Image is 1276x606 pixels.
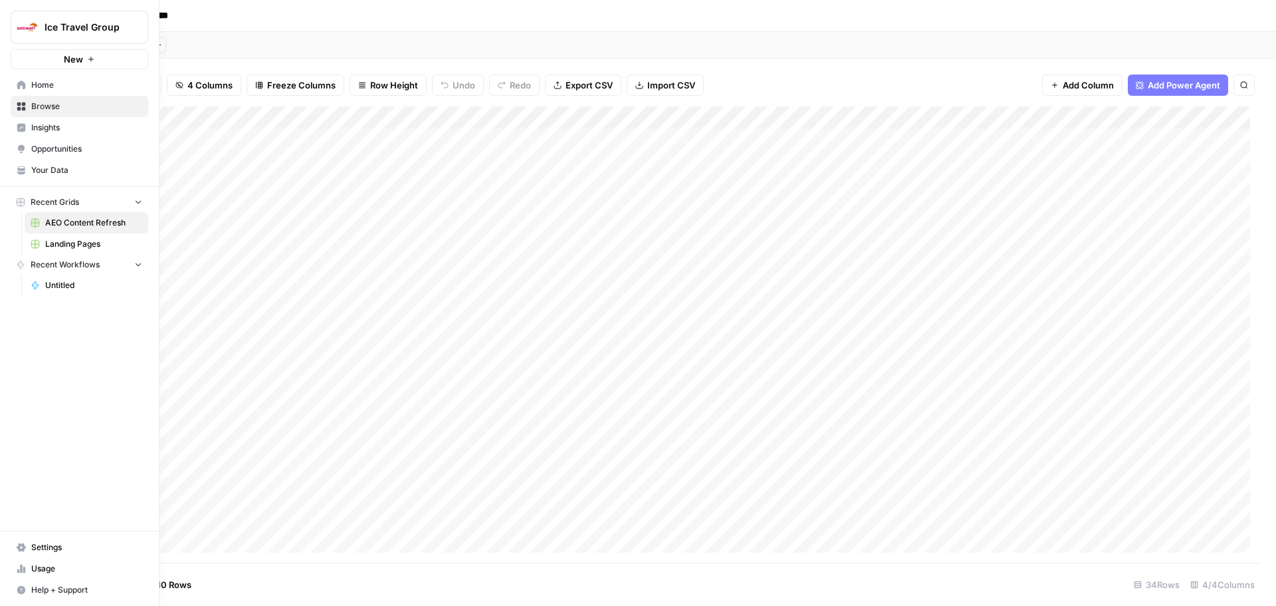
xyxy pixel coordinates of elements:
[1128,574,1185,595] div: 34 Rows
[167,75,241,96] button: 4 Columns
[566,78,613,92] span: Export CSV
[489,75,540,96] button: Redo
[1042,75,1122,96] button: Add Column
[31,563,142,575] span: Usage
[25,233,148,255] a: Landing Pages
[45,21,125,34] span: Ice Travel Group
[11,160,148,181] a: Your Data
[31,143,142,155] span: Opportunities
[31,196,79,208] span: Recent Grids
[1148,78,1220,92] span: Add Power Agent
[627,75,704,96] button: Import CSV
[31,100,142,112] span: Browse
[267,78,336,92] span: Freeze Columns
[11,579,148,601] button: Help + Support
[11,192,148,212] button: Recent Grids
[31,584,142,596] span: Help + Support
[11,49,148,69] button: New
[370,78,418,92] span: Row Height
[11,96,148,117] a: Browse
[45,217,142,229] span: AEO Content Refresh
[11,255,148,275] button: Recent Workflows
[545,75,621,96] button: Export CSV
[11,117,148,138] a: Insights
[453,78,475,92] span: Undo
[11,558,148,579] a: Usage
[1063,78,1114,92] span: Add Column
[11,138,148,160] a: Opportunities
[31,259,100,271] span: Recent Workflows
[1128,75,1228,96] button: Add Power Agent
[350,75,427,96] button: Row Height
[187,78,233,92] span: 4 Columns
[31,541,142,553] span: Settings
[11,75,148,96] a: Home
[45,279,142,291] span: Untitled
[15,15,39,39] img: Ice Travel Group Logo
[647,78,695,92] span: Import CSV
[64,53,83,66] span: New
[25,275,148,296] a: Untitled
[31,122,142,134] span: Insights
[45,238,142,250] span: Landing Pages
[25,212,148,233] a: AEO Content Refresh
[138,578,191,591] span: Add 10 Rows
[11,537,148,558] a: Settings
[1185,574,1260,595] div: 4/4 Columns
[11,11,148,44] button: Workspace: Ice Travel Group
[31,79,142,91] span: Home
[31,164,142,176] span: Your Data
[432,75,484,96] button: Undo
[510,78,531,92] span: Redo
[247,75,344,96] button: Freeze Columns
